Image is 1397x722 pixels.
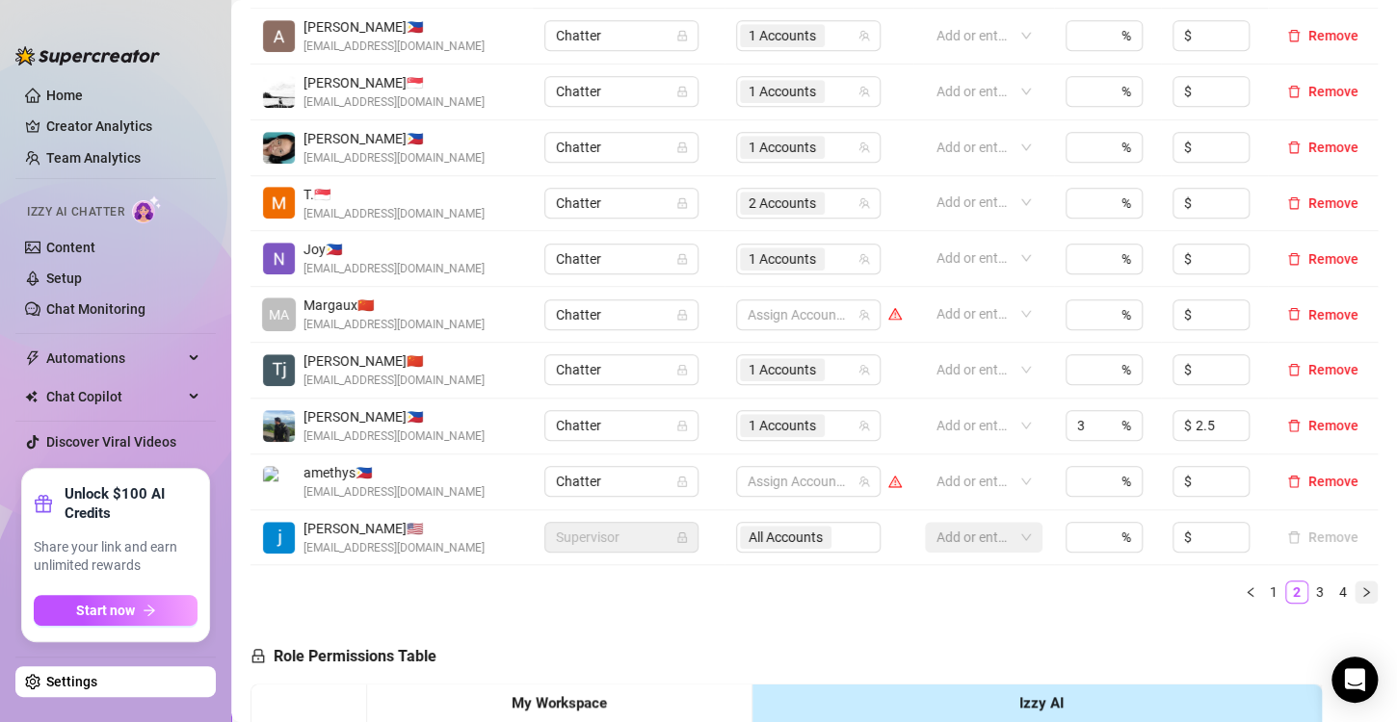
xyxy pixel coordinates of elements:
a: Discover Viral Videos [46,434,176,450]
span: 1 Accounts [740,247,825,271]
span: lock [676,142,688,153]
span: [EMAIL_ADDRESS][DOMAIN_NAME] [303,38,485,56]
span: [PERSON_NAME] 🇵🇭 [303,128,485,149]
button: Remove [1279,358,1366,381]
span: [PERSON_NAME] 🇵🇭 [303,16,485,38]
span: Remove [1308,307,1358,322]
span: [PERSON_NAME] 🇵🇭 [303,406,485,427]
span: 1 Accounts [749,415,816,436]
a: 4 [1332,581,1354,603]
span: MA [269,304,289,325]
span: lock [250,648,266,663]
li: 3 [1308,580,1331,604]
span: Remove [1308,251,1358,267]
div: Open Intercom Messenger [1331,657,1378,703]
span: Chatter [556,467,687,496]
a: Setup [46,271,82,286]
span: team [858,30,870,41]
img: Tj Espiritu [263,354,295,386]
span: lock [676,476,688,487]
span: Chatter [556,411,687,440]
span: team [858,364,870,375]
button: Remove [1279,136,1366,159]
span: [PERSON_NAME] 🇸🇬 [303,72,485,93]
span: Remove [1308,28,1358,43]
span: [EMAIL_ADDRESS][DOMAIN_NAME] [303,427,485,446]
span: Joy 🇵🇭 [303,239,485,260]
button: Remove [1279,80,1366,103]
span: warning [888,475,902,488]
li: 1 [1262,580,1285,604]
button: Remove [1279,414,1366,437]
span: 1 Accounts [749,25,816,46]
span: left [1245,586,1256,598]
span: team [858,86,870,97]
a: Settings [46,674,97,689]
span: delete [1287,85,1301,98]
span: lock [676,364,688,375]
span: lock [676,531,688,543]
span: 1 Accounts [749,359,816,380]
span: delete [1287,363,1301,376]
strong: Unlock $100 AI Credits [65,484,198,523]
a: Content [46,240,95,255]
span: warning [888,307,902,321]
span: 1 Accounts [740,136,825,159]
span: 2 Accounts [749,193,816,214]
img: Trixia Sy [263,187,295,219]
button: right [1355,580,1378,604]
span: 1 Accounts [740,414,825,437]
a: 3 [1309,581,1331,603]
span: Izzy AI Chatter [27,203,124,221]
span: team [858,420,870,431]
img: Wyne [263,76,295,108]
span: Remove [1308,195,1358,211]
button: Remove [1279,247,1366,271]
span: Chatter [556,189,687,218]
span: 1 Accounts [749,81,816,102]
span: team [858,197,870,209]
span: Chatter [556,21,687,50]
button: Remove [1279,526,1366,549]
span: [EMAIL_ADDRESS][DOMAIN_NAME] [303,149,485,168]
span: delete [1287,419,1301,432]
img: Joy [263,243,295,274]
span: Remove [1308,140,1358,155]
span: Chatter [556,355,687,384]
span: amethys 🇵🇭 [303,462,485,483]
span: [EMAIL_ADDRESS][DOMAIN_NAME] [303,539,485,557]
span: 1 Accounts [749,137,816,158]
span: [EMAIL_ADDRESS][DOMAIN_NAME] [303,316,485,334]
img: Angelica Cuyos [263,20,295,52]
span: lock [676,86,688,97]
span: delete [1287,29,1301,42]
img: Chat Copilot [25,390,38,403]
a: 2 [1286,581,1307,603]
span: Share your link and earn unlimited rewards [34,538,198,576]
a: Team Analytics [46,150,141,166]
img: connie [263,132,295,164]
a: Creator Analytics [46,111,200,142]
img: logo-BBDzfeDw.svg [15,46,160,65]
button: left [1239,580,1262,604]
span: 1 Accounts [740,24,825,47]
img: John [263,410,295,442]
img: amethys [263,466,295,498]
span: 2 Accounts [740,192,825,215]
a: 1 [1263,581,1284,603]
li: Next Page [1355,580,1378,604]
a: Chat Monitoring [46,301,145,317]
span: Margaux 🇨🇳 [303,295,485,316]
span: team [858,253,870,265]
span: delete [1287,475,1301,488]
span: [EMAIL_ADDRESS][DOMAIN_NAME] [303,372,485,390]
span: Automations [46,343,183,374]
span: team [858,476,870,487]
span: delete [1287,307,1301,321]
span: delete [1287,141,1301,154]
li: 4 [1331,580,1355,604]
li: 2 [1285,580,1308,604]
span: arrow-right [143,604,156,617]
span: [PERSON_NAME] 🇨🇳 [303,350,485,372]
span: lock [676,253,688,265]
